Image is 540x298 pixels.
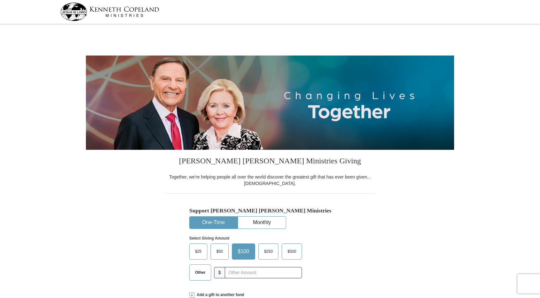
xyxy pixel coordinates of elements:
span: $250 [261,247,276,256]
strong: Select Giving Amount [189,236,229,241]
span: Other [192,268,209,277]
span: $50 [213,247,226,256]
button: One-Time [190,217,237,229]
h3: [PERSON_NAME] [PERSON_NAME] Ministries Giving [165,150,375,174]
button: Monthly [238,217,286,229]
input: Other Amount [225,267,302,278]
span: $ [214,267,225,278]
span: $100 [234,247,253,256]
span: $500 [284,247,299,256]
span: Add a gift to another fund [194,292,244,298]
span: $25 [192,247,205,256]
h5: Support [PERSON_NAME] [PERSON_NAME] Ministries [189,207,351,214]
img: kcm-header-logo.svg [60,3,159,21]
div: Together, we're helping people all over the world discover the greatest gift that has ever been g... [165,174,375,187]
